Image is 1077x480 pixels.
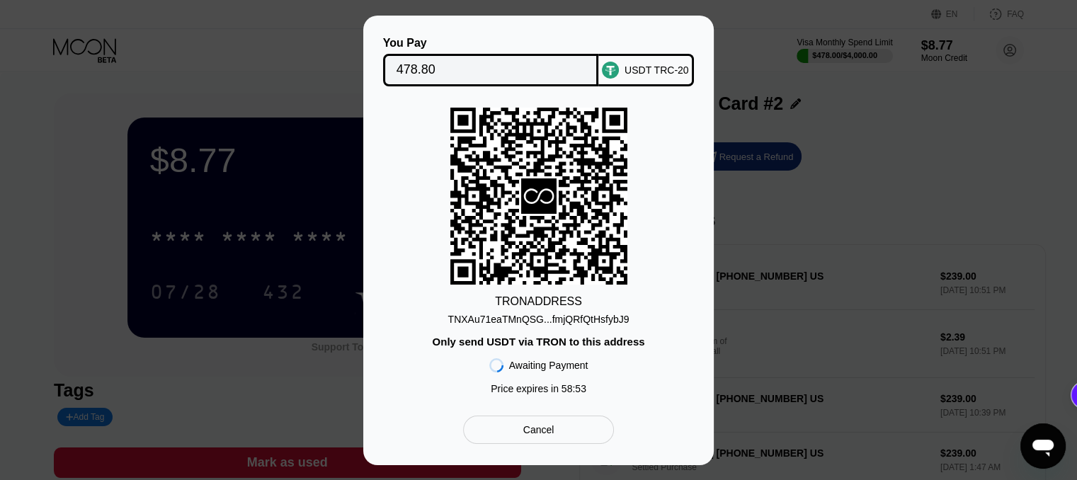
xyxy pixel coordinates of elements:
div: You Pay [383,37,599,50]
div: TNXAu71eaTMnQSG...fmjQRfQtHsfybJ9 [448,308,629,325]
div: Cancel [523,423,554,436]
div: Price expires in [491,383,586,394]
div: Cancel [463,416,614,444]
div: Only send USDT via TRON to this address [432,336,644,348]
div: USDT TRC-20 [625,64,689,76]
span: 58 : 53 [562,383,586,394]
div: TRON ADDRESS [495,295,582,308]
iframe: Button to launch messaging window [1020,423,1066,469]
div: You PayUSDT TRC-20 [384,37,693,86]
div: Awaiting Payment [509,360,588,371]
div: TNXAu71eaTMnQSG...fmjQRfQtHsfybJ9 [448,314,629,325]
